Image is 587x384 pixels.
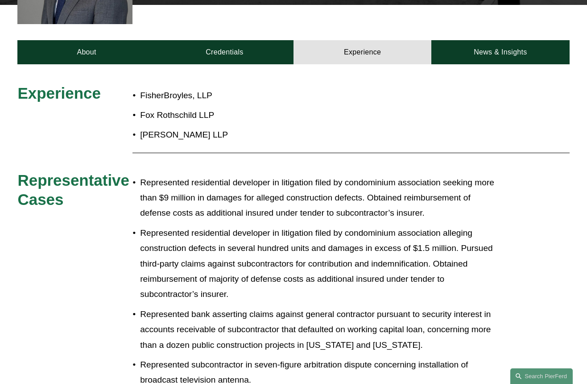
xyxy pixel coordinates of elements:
span: Representative Cases [17,171,133,208]
a: Search this site [510,368,573,384]
a: News & Insights [431,40,569,64]
a: Credentials [156,40,293,64]
p: Fox Rothschild LLP [140,108,500,123]
p: Represented bank asserting claims against general contractor pursuant to security interest in acc... [140,307,500,353]
a: Experience [293,40,431,64]
p: Represented residential developer in litigation filed by condominium association alleging constru... [140,225,500,302]
p: FisherBroyles, LLP [140,88,500,103]
p: Represented residential developer in litigation filed by condominium association seeking more tha... [140,175,500,221]
p: [PERSON_NAME] LLP [140,127,500,142]
span: Experience [17,84,100,102]
a: About [17,40,155,64]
